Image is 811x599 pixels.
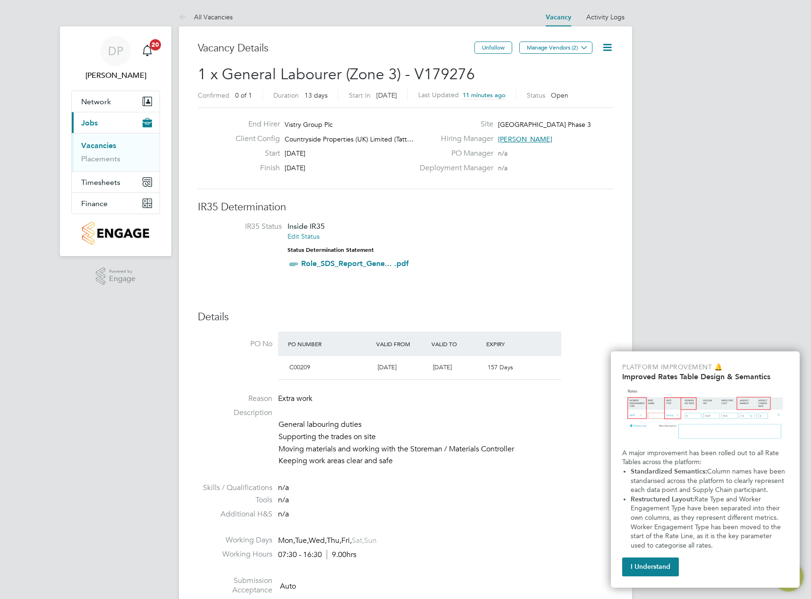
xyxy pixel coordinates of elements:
[611,351,800,588] div: Improved Rate Table Semantics
[228,149,280,158] label: Start
[622,557,679,576] button: I Understand
[278,509,289,519] span: n/a
[519,42,592,54] button: Manage Vendors (2)
[378,363,397,371] span: [DATE]
[60,26,171,256] nav: Main navigation
[273,91,299,100] label: Duration
[551,91,568,100] span: Open
[198,91,229,100] label: Confirmed
[433,363,452,371] span: [DATE]
[81,199,108,208] span: Finance
[414,149,493,158] label: PO Manager
[279,444,613,457] li: Moving materials and working with the Storeman / Materials Controller
[71,70,160,81] span: Daniel Packer
[81,178,120,187] span: Timesheets
[484,335,539,352] div: Expiry
[304,91,328,100] span: 13 days
[349,91,371,100] label: Start In
[287,222,325,231] span: Inside IR35
[429,335,484,352] div: Valid To
[198,394,272,404] label: Reason
[198,495,272,505] label: Tools
[278,550,356,560] div: 07:30 - 16:30
[546,13,571,21] a: Vacancy
[81,97,111,106] span: Network
[71,36,160,81] a: Go to account details
[301,259,409,268] a: Role_SDS_Report_Gene... .pdf
[198,483,272,493] label: Skills / Qualifications
[631,495,694,503] strong: Restructured Layout:
[418,91,459,99] label: Last Updated
[81,154,120,163] a: Placements
[198,535,272,545] label: Working Days
[228,119,280,129] label: End Hirer
[622,449,788,467] p: A major improvement has been rolled out to all Rate Tables across the platform:
[631,495,783,549] span: Rate Type and Worker Engagement Type have been separated into their own columns, as they represen...
[198,509,272,519] label: Additional H&S
[631,467,707,475] strong: Standardized Semantics:
[474,42,512,54] button: Unfollow
[287,247,374,253] strong: Status Determination Statement
[352,536,364,545] span: Sat,
[198,339,272,349] label: PO No
[198,200,613,214] h3: IR35 Determination
[289,363,310,371] span: C00209
[327,550,356,559] span: 9.00hrs
[285,135,414,143] span: Countryside Properties (UK) Limited (Tatt…
[488,363,513,371] span: 157 Days
[278,495,289,505] span: n/a
[279,456,613,468] li: Keeping work areas clear and safe
[198,310,613,324] h3: Details
[235,91,252,100] span: 0 of 1
[179,13,233,21] a: All Vacancies
[279,432,613,444] li: Supporting the trades on site
[198,42,474,55] h3: Vacancy Details
[622,363,788,372] p: Platform Improvement 🔔
[414,119,493,129] label: Site
[295,536,309,545] span: Tue,
[278,536,295,545] span: Mon,
[285,120,333,129] span: Vistry Group Plc
[109,275,135,283] span: Engage
[527,91,545,100] label: Status
[280,581,296,591] span: Auto
[463,91,506,99] span: 11 minutes ago
[109,267,135,275] span: Powered by
[228,134,280,144] label: Client Config
[341,536,352,545] span: Fri,
[498,120,591,129] span: [GEOGRAPHIC_DATA] Phase 3
[278,483,289,492] span: n/a
[82,222,149,245] img: countryside-properties-logo-retina.png
[622,372,788,381] h2: Improved Rates Table Design & Semantics
[498,149,507,158] span: n/a
[198,65,475,83] span: 1 x General Labourer (Zone 3) - V179276
[287,232,320,241] a: Edit Status
[622,385,788,445] img: Updated Rates Table Design & Semantics
[414,134,493,144] label: Hiring Manager
[327,536,341,545] span: Thu,
[414,163,493,173] label: Deployment Manager
[81,118,98,127] span: Jobs
[498,135,552,143] span: [PERSON_NAME]
[279,420,613,432] li: General labouring duties
[81,141,116,150] a: Vacancies
[586,13,625,21] a: Activity Logs
[278,394,313,403] span: Extra work
[198,576,272,596] label: Submission Acceptance
[285,149,305,158] span: [DATE]
[286,335,374,352] div: PO Number
[309,536,327,545] span: Wed,
[376,91,397,100] span: [DATE]
[285,164,305,172] span: [DATE]
[71,222,160,245] a: Go to home page
[498,164,507,172] span: n/a
[198,549,272,559] label: Working Hours
[631,467,787,494] span: Column names have been standarised across the platform to clearly represent each data point and S...
[364,536,377,545] span: Sun
[150,39,161,50] span: 20
[207,222,282,232] label: IR35 Status
[374,335,429,352] div: Valid From
[228,163,280,173] label: Finish
[108,45,123,57] span: DP
[198,408,272,418] label: Description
